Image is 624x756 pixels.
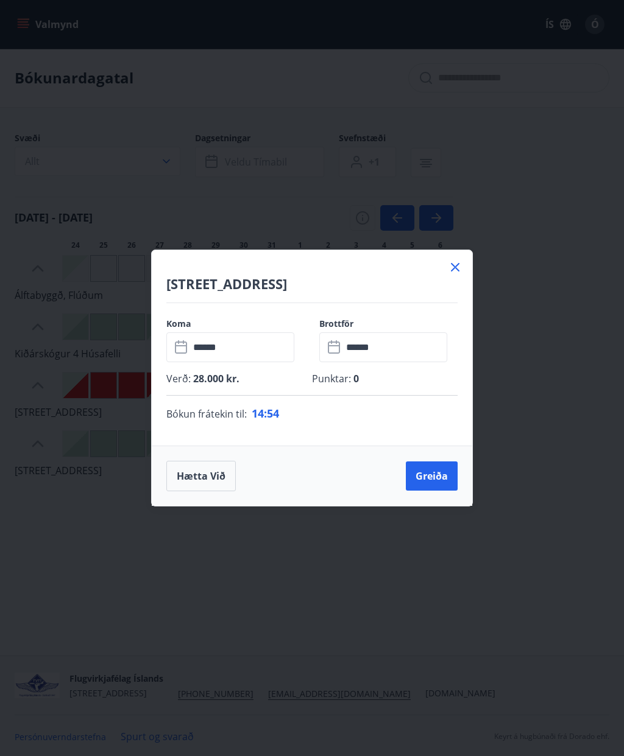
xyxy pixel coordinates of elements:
p: Punktar : [312,372,458,385]
p: Verð : [166,372,312,385]
span: 54 [267,406,279,421]
span: Bókun frátekin til : [166,407,247,421]
h4: [STREET_ADDRESS] [166,275,458,293]
label: Brottför [319,318,458,330]
button: Greiða [406,461,458,491]
span: 28.000 kr. [191,372,239,385]
button: Hætta við [166,461,236,491]
span: 14 : [252,406,267,421]
label: Koma [166,318,305,330]
span: 0 [351,372,359,385]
